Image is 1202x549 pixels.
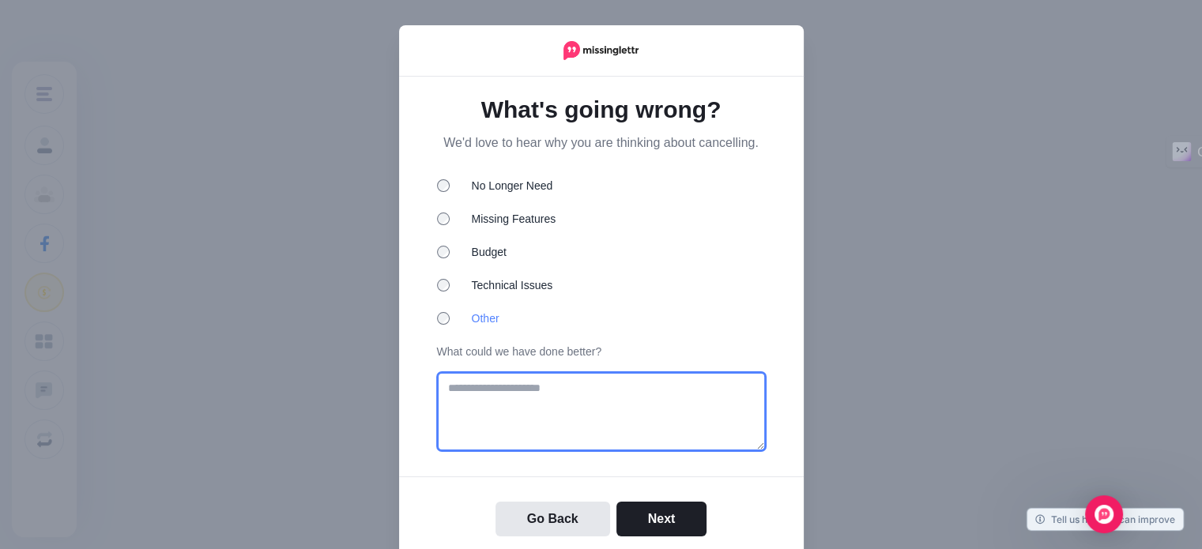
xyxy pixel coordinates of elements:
div: Open Intercom Messenger [1085,495,1123,533]
img: Logo [563,41,639,60]
p: We'd love to hear why you are thinking about cancelling. [437,133,766,152]
a: Tell us how we can improve [1027,509,1183,530]
p: What could we have done better? [437,344,766,359]
h1: What's going wrong? [437,96,766,124]
button: Next [616,502,707,536]
button: Go Back [495,502,610,536]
